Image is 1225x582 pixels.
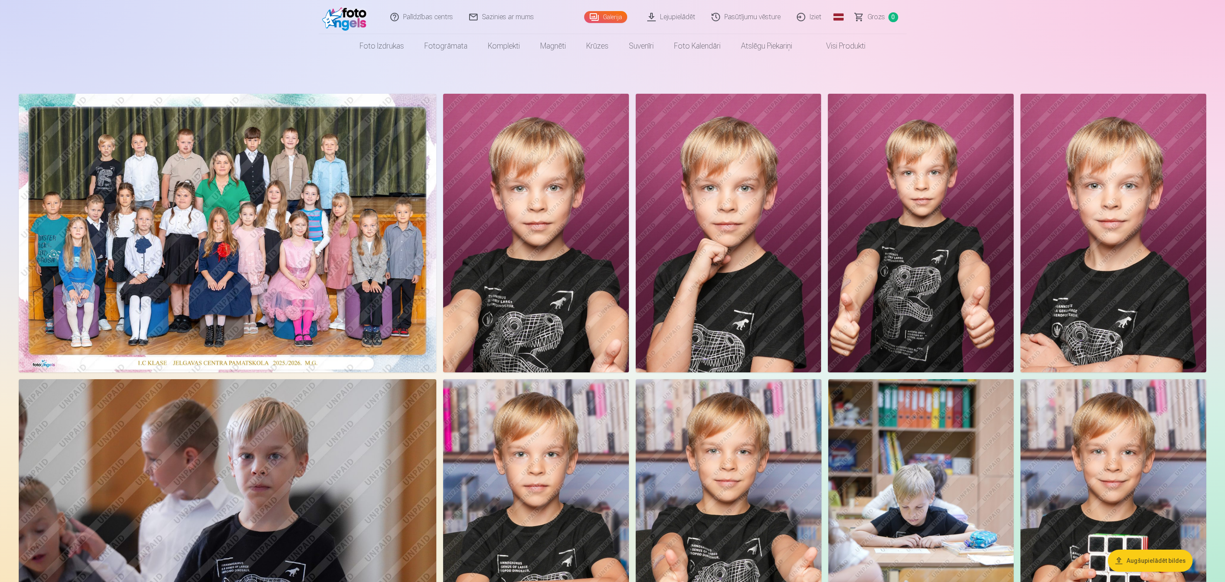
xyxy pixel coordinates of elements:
[576,34,619,58] a: Krūzes
[802,34,876,58] a: Visi produkti
[349,34,414,58] a: Foto izdrukas
[478,34,530,58] a: Komplekti
[414,34,478,58] a: Fotogrāmata
[584,11,627,23] a: Galerija
[530,34,576,58] a: Magnēti
[888,12,898,22] span: 0
[731,34,802,58] a: Atslēgu piekariņi
[868,12,885,22] span: Grozs
[322,3,371,31] img: /fa1
[1108,550,1193,572] button: Augšupielādēt bildes
[664,34,731,58] a: Foto kalendāri
[619,34,664,58] a: Suvenīri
